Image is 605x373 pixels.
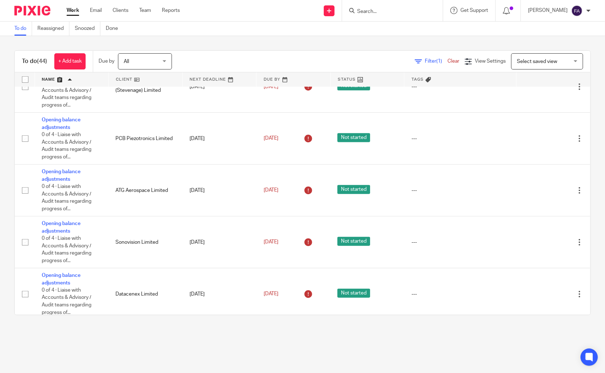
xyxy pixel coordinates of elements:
a: Reassigned [37,22,69,36]
a: Email [90,7,102,14]
span: [DATE] [264,292,279,297]
span: 0 of 4 · Liaise with Accounts & Advisory / Audit teams regarding progress of... [42,184,91,211]
p: Due by [99,58,114,65]
a: Clear [447,59,459,64]
div: --- [411,291,509,298]
a: Opening balance adjustments [42,221,81,233]
span: [DATE] [264,84,279,89]
td: Datacenex Limited [109,268,183,320]
span: Not started [337,185,370,194]
a: Done [106,22,123,36]
td: PCB Piezotronics Limited [109,113,183,165]
span: Not started [337,237,370,246]
input: Search [356,9,421,15]
td: [DATE] [182,113,256,165]
span: Not started [337,133,370,142]
span: [DATE] [264,136,279,141]
a: Opening balance adjustments [42,169,81,181]
span: 0 of 4 · Liaise with Accounts & Advisory / Audit teams regarding progress of... [42,236,91,263]
a: Opening balance adjustments [42,117,81,130]
span: 0 of 4 · Liaise with Accounts & Advisory / Audit teams regarding progress of... [42,288,91,315]
div: --- [411,239,509,246]
td: Sonovision Limited [109,216,183,268]
a: Team [139,7,151,14]
span: [DATE] [264,240,279,245]
span: (44) [37,58,47,64]
td: [DATE] [182,216,256,268]
td: [DATE] [182,268,256,320]
span: All [124,59,129,64]
a: Work [67,7,79,14]
span: [DATE] [264,188,279,193]
td: [DATE] [182,165,256,216]
span: View Settings [475,59,506,64]
a: + Add task [54,53,86,69]
h1: To do [22,58,47,65]
div: --- [411,135,509,142]
a: Snoozed [75,22,100,36]
a: Clients [113,7,128,14]
span: Filter [425,59,447,64]
div: --- [411,187,509,194]
td: ATG Aerospace Limited [109,165,183,216]
a: Opening balance adjustments [42,273,81,285]
span: Select saved view [517,59,557,64]
img: Pixie [14,6,50,15]
img: svg%3E [571,5,583,17]
span: Not started [337,289,370,298]
span: Get Support [460,8,488,13]
span: (1) [436,59,442,64]
p: [PERSON_NAME] [528,7,568,14]
a: To do [14,22,32,36]
span: Tags [411,77,424,81]
span: 0 of 4 · Liaise with Accounts & Advisory / Audit teams regarding progress of... [42,132,91,159]
a: Reports [162,7,180,14]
